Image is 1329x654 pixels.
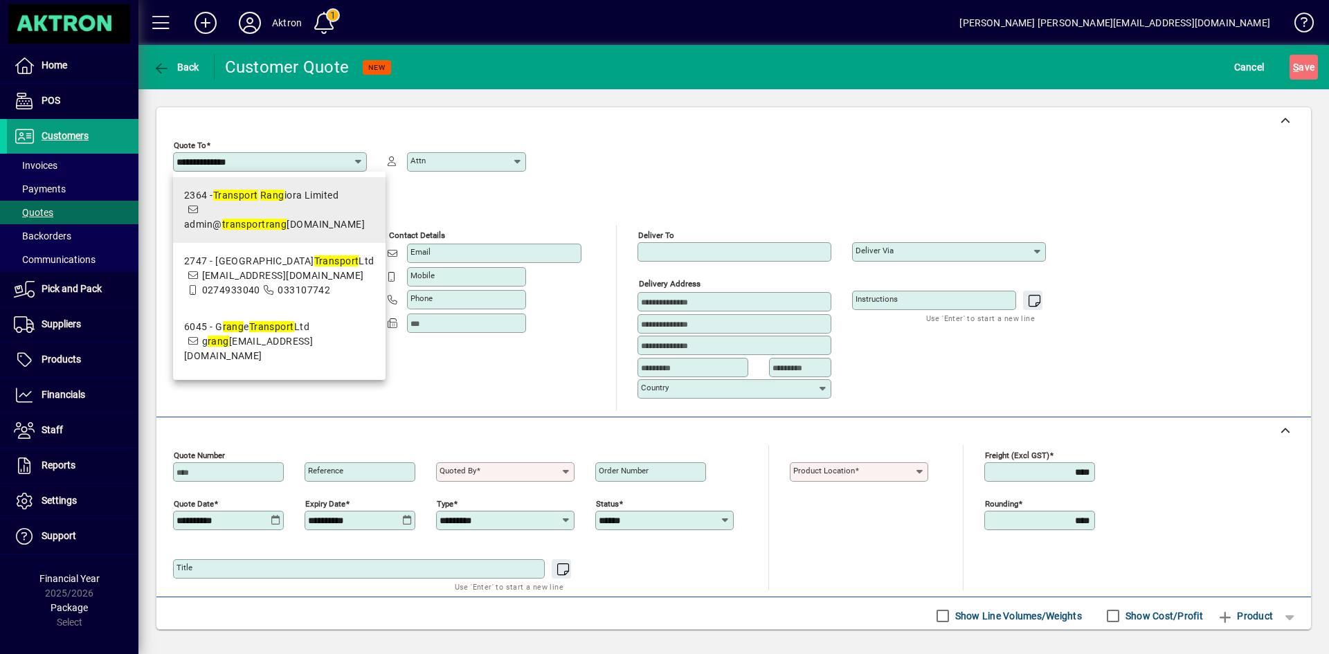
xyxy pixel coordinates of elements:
[272,12,302,34] div: Aktron
[308,466,343,475] mat-label: Reference
[51,602,88,613] span: Package
[173,177,386,243] mat-option: 2364 - Transport Rangiora Limited
[228,10,272,35] button: Profile
[173,243,386,309] mat-option: 2747 - Canterbury Plains Transport Ltd
[305,498,345,508] mat-label: Expiry date
[985,498,1018,508] mat-label: Rounding
[14,207,53,218] span: Quotes
[42,130,89,141] span: Customers
[7,84,138,118] a: POS
[174,140,206,150] mat-label: Quote To
[42,318,81,329] span: Suppliers
[1231,55,1268,80] button: Cancel
[641,383,669,392] mat-label: Country
[14,183,66,194] span: Payments
[202,284,260,296] span: 0274933040
[183,10,228,35] button: Add
[1290,55,1318,80] button: Save
[39,573,100,584] span: Financial Year
[410,271,435,280] mat-label: Mobile
[1210,603,1280,628] button: Product
[599,466,649,475] mat-label: Order number
[213,190,258,201] em: Transport
[7,413,138,448] a: Staff
[266,219,287,230] em: rang
[42,424,63,435] span: Staff
[856,246,894,255] mat-label: Deliver via
[184,219,365,230] span: admin@ [DOMAIN_NAME]
[14,160,57,171] span: Invoices
[278,284,330,296] span: 033107742
[177,563,192,572] mat-label: Title
[1234,56,1265,78] span: Cancel
[926,310,1035,326] mat-hint: Use 'Enter' to start a new line
[959,12,1270,34] div: [PERSON_NAME] [PERSON_NAME][EMAIL_ADDRESS][DOMAIN_NAME]
[7,224,138,248] a: Backorders
[153,62,199,73] span: Back
[42,95,60,106] span: POS
[184,188,374,203] div: 2364 - iora Limited
[42,460,75,471] span: Reports
[455,579,563,594] mat-hint: Use 'Enter' to start a new line
[368,63,386,72] span: NEW
[173,309,386,374] mat-option: 6045 - Grange Transport Ltd
[1217,605,1273,627] span: Product
[1284,3,1312,48] a: Knowledge Base
[952,609,1082,623] label: Show Line Volumes/Weights
[7,343,138,377] a: Products
[223,321,244,332] em: rang
[7,519,138,554] a: Support
[7,248,138,271] a: Communications
[150,55,203,80] button: Back
[7,448,138,483] a: Reports
[42,60,67,71] span: Home
[184,336,313,361] span: g [EMAIL_ADDRESS][DOMAIN_NAME]
[184,320,374,334] div: 6045 - G e Ltd
[208,336,229,347] em: rang
[856,294,898,304] mat-label: Instructions
[42,283,102,294] span: Pick and Pack
[7,272,138,307] a: Pick and Pack
[7,177,138,201] a: Payments
[437,498,453,508] mat-label: Type
[314,255,359,266] em: Transport
[14,230,71,242] span: Backorders
[7,307,138,342] a: Suppliers
[1123,609,1203,623] label: Show Cost/Profit
[1293,56,1314,78] span: ave
[7,378,138,412] a: Financials
[793,466,855,475] mat-label: Product location
[7,484,138,518] a: Settings
[42,530,76,541] span: Support
[174,498,214,508] mat-label: Quote date
[440,466,476,475] mat-label: Quoted by
[202,270,364,281] span: [EMAIL_ADDRESS][DOMAIN_NAME]
[42,389,85,400] span: Financials
[222,219,266,230] em: transport
[138,55,215,80] app-page-header-button: Back
[184,254,374,269] div: 2747 - [GEOGRAPHIC_DATA] Ltd
[7,201,138,224] a: Quotes
[985,450,1049,460] mat-label: Freight (excl GST)
[1293,62,1299,73] span: S
[225,56,350,78] div: Customer Quote
[7,154,138,177] a: Invoices
[14,254,96,265] span: Communications
[596,498,619,508] mat-label: Status
[42,495,77,506] span: Settings
[410,156,426,165] mat-label: Attn
[249,321,294,332] em: Transport
[638,230,674,240] mat-label: Deliver To
[260,190,284,201] em: Rang
[410,247,431,257] mat-label: Email
[42,354,81,365] span: Products
[410,293,433,303] mat-label: Phone
[174,450,225,460] mat-label: Quote number
[7,48,138,83] a: Home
